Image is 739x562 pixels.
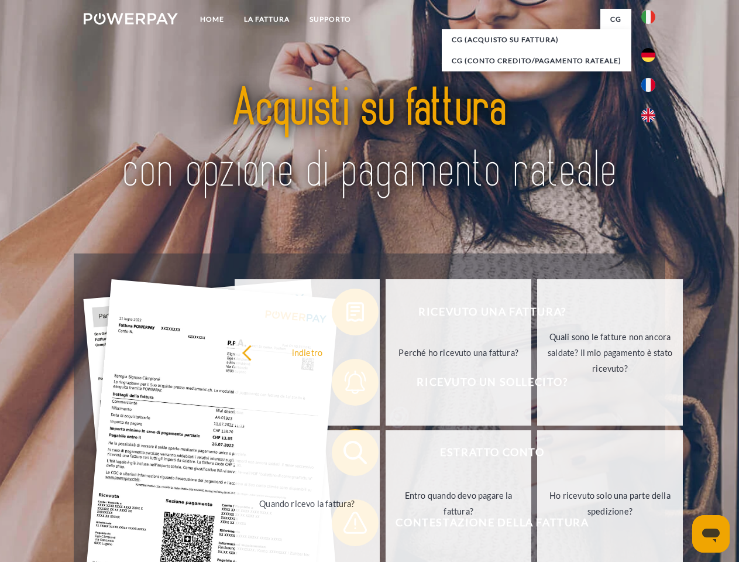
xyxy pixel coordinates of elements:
[600,9,631,30] a: CG
[393,344,524,360] div: Perché ho ricevuto una fattura?
[190,9,234,30] a: Home
[544,328,676,376] div: Quali sono le fatture non ancora saldate? Il mio pagamento è stato ricevuto?
[641,78,655,92] img: fr
[300,9,361,30] a: Supporto
[537,279,683,426] a: Quali sono le fatture non ancora saldate? Il mio pagamento è stato ricevuto?
[242,344,373,360] div: indietro
[544,488,676,519] div: Ho ricevuto solo una parte della spedizione?
[641,48,655,62] img: de
[393,488,524,519] div: Entro quando devo pagare la fattura?
[84,13,178,25] img: logo-powerpay-white.svg
[442,29,631,50] a: CG (Acquisto su fattura)
[234,9,300,30] a: LA FATTURA
[112,56,627,224] img: title-powerpay_it.svg
[692,515,730,553] iframe: Pulsante per aprire la finestra di messaggistica
[442,50,631,71] a: CG (Conto Credito/Pagamento rateale)
[641,108,655,122] img: en
[641,10,655,24] img: it
[242,495,373,511] div: Quando ricevo la fattura?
